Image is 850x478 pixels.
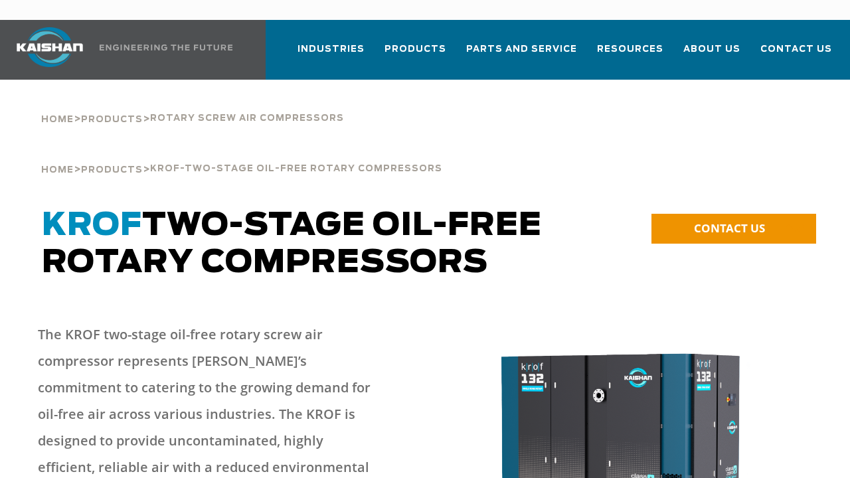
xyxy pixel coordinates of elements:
span: Products [384,42,446,57]
span: KROF-TWO-STAGE OIL-FREE ROTARY COMPRESSORS [150,165,442,173]
span: Industries [297,42,365,57]
span: Resources [597,42,663,57]
a: Products [81,163,143,175]
span: Products [81,166,143,175]
span: Contact Us [760,42,832,57]
span: Products [81,116,143,124]
span: Rotary Screw Air Compressors [150,114,344,123]
a: Industries [297,32,365,77]
a: Home [41,163,74,175]
span: TWO-STAGE OIL-FREE ROTARY COMPRESSORS [42,210,542,279]
span: CONTACT US [694,220,765,236]
span: About Us [683,42,740,57]
a: Resources [597,32,663,77]
div: > > [41,80,344,130]
a: Parts and Service [466,32,577,77]
a: CONTACT US [651,214,816,244]
a: Contact Us [760,32,832,77]
a: Products [81,113,143,125]
span: Home [41,116,74,124]
span: KROF [42,210,142,242]
div: > > [41,130,808,181]
span: Home [41,166,74,175]
a: About Us [683,32,740,77]
img: Engineering the future [100,44,232,50]
span: Parts and Service [466,42,577,57]
a: Home [41,113,74,125]
a: Products [384,32,446,77]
